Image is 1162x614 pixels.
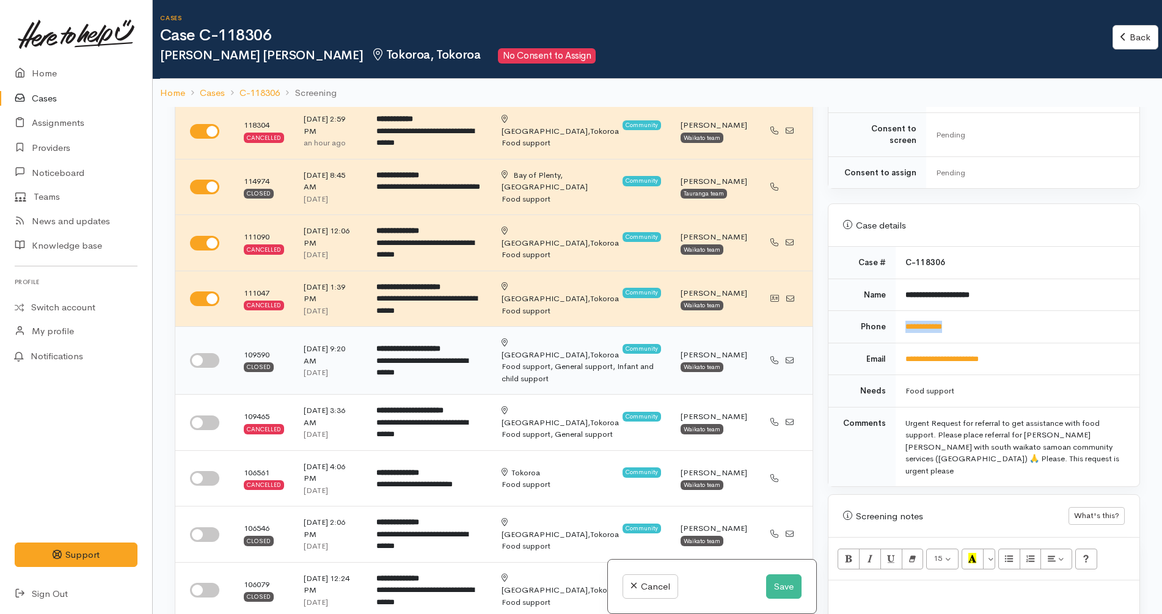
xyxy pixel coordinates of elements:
b: C-118306 [905,257,945,268]
div: Tokoroa [502,225,619,249]
td: 109465 [234,395,294,451]
div: Tokoroa [502,281,619,305]
td: Comments [828,407,896,486]
span: Tokoroa, Tokoroa [370,47,480,62]
td: 118304 [234,103,294,159]
div: [DATE] 8:45 AM [304,169,357,193]
div: Tokoroa [502,572,619,596]
button: Support [15,543,137,568]
div: [DATE] 2:59 PM [304,113,357,137]
time: [DATE] [304,249,328,260]
a: Back [1113,25,1158,50]
h6: Cases [160,15,1113,21]
div: [DATE] 2:06 PM [304,516,357,540]
div: Closed [244,189,274,199]
div: [PERSON_NAME] [681,175,747,188]
button: Underline (CTRL+U) [880,549,902,569]
time: an hour ago [304,137,346,148]
div: Closed [244,592,274,602]
div: [GEOGRAPHIC_DATA] [502,169,619,193]
div: Screening notes [843,510,1069,524]
time: [DATE] [304,541,328,551]
td: 114974 [234,159,294,215]
button: Remove Font Style (CTRL+\) [902,549,924,569]
span: Community [623,524,661,533]
td: 111047 [234,271,294,327]
div: Food support [502,478,661,491]
div: Food support [502,305,661,317]
div: Case details [843,219,1125,233]
span: [GEOGRAPHIC_DATA], [502,349,590,360]
div: Waikato team [681,362,723,372]
div: Waikato team [681,536,723,546]
div: [DATE] 1:39 PM [304,281,357,305]
div: [PERSON_NAME] [681,231,747,243]
div: Waikato team [681,301,723,310]
h1: Case C-118306 [160,27,1113,45]
span: Community [623,344,661,354]
div: Tokoroa [502,516,619,540]
button: Font Size [926,549,959,569]
div: [DATE] 4:06 PM [304,461,357,484]
div: [PERSON_NAME] [681,119,747,131]
h2: [PERSON_NAME] [PERSON_NAME] [160,48,1113,64]
div: Waikato team [681,133,723,142]
div: Food support, General support [502,428,661,440]
div: [PERSON_NAME] [681,411,747,423]
td: Name [828,279,896,311]
td: 106561 [234,450,294,506]
div: Cancelled [244,133,284,142]
td: 111090 [234,215,294,271]
button: Recent Color [962,549,984,569]
div: [PERSON_NAME] [681,467,747,479]
div: Pending [936,167,1125,179]
span: No Consent to Assign [498,48,596,64]
span: [GEOGRAPHIC_DATA], [502,529,590,539]
td: Case # [828,247,896,279]
td: Consent to assign [828,156,926,188]
button: Italic (CTRL+I) [859,549,881,569]
span: [GEOGRAPHIC_DATA], [502,293,590,304]
div: Waikato team [681,424,723,434]
span: Community [623,288,661,298]
time: [DATE] [304,194,328,204]
span: 15 [934,553,942,563]
span: Community [623,176,661,186]
div: Tokoroa [502,337,619,360]
time: [DATE] [304,367,328,378]
td: Consent to screen [828,112,926,156]
a: C-118306 [239,86,280,100]
a: Cancel [623,574,678,599]
td: Phone [828,311,896,343]
div: [PERSON_NAME] [681,522,747,535]
span: Community [623,232,661,242]
time: [DATE] [304,485,328,495]
time: [DATE] [304,429,328,439]
div: [DATE] 12:24 PM [304,572,357,596]
button: Help [1075,549,1097,569]
div: Waikato team [681,480,723,490]
button: More Color [983,549,995,569]
div: Cancelled [244,244,284,254]
div: Food support [502,137,661,149]
div: Cancelled [244,424,284,434]
div: Food support [905,385,1125,397]
div: Cancelled [244,480,284,490]
span: Bay of Plenty, [513,170,563,180]
button: Unordered list (CTRL+SHIFT+NUM7) [998,549,1020,569]
div: Tauranga team [681,189,727,199]
button: Save [766,574,802,599]
td: 106546 [234,506,294,563]
h6: Profile [15,274,137,290]
button: Paragraph [1040,549,1072,569]
time: [DATE] [304,597,328,607]
time: [DATE] [304,305,328,316]
div: Food support [502,193,661,205]
span: Community [623,120,661,130]
button: Ordered list (CTRL+SHIFT+NUM8) [1020,549,1042,569]
div: Urgent Request for referral to get assistance with food support. Please place referral for [PERSO... [905,417,1125,477]
div: Closed [244,536,274,546]
a: Cases [200,86,225,100]
button: Bold (CTRL+B) [838,549,860,569]
span: [GEOGRAPHIC_DATA], [502,126,590,136]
